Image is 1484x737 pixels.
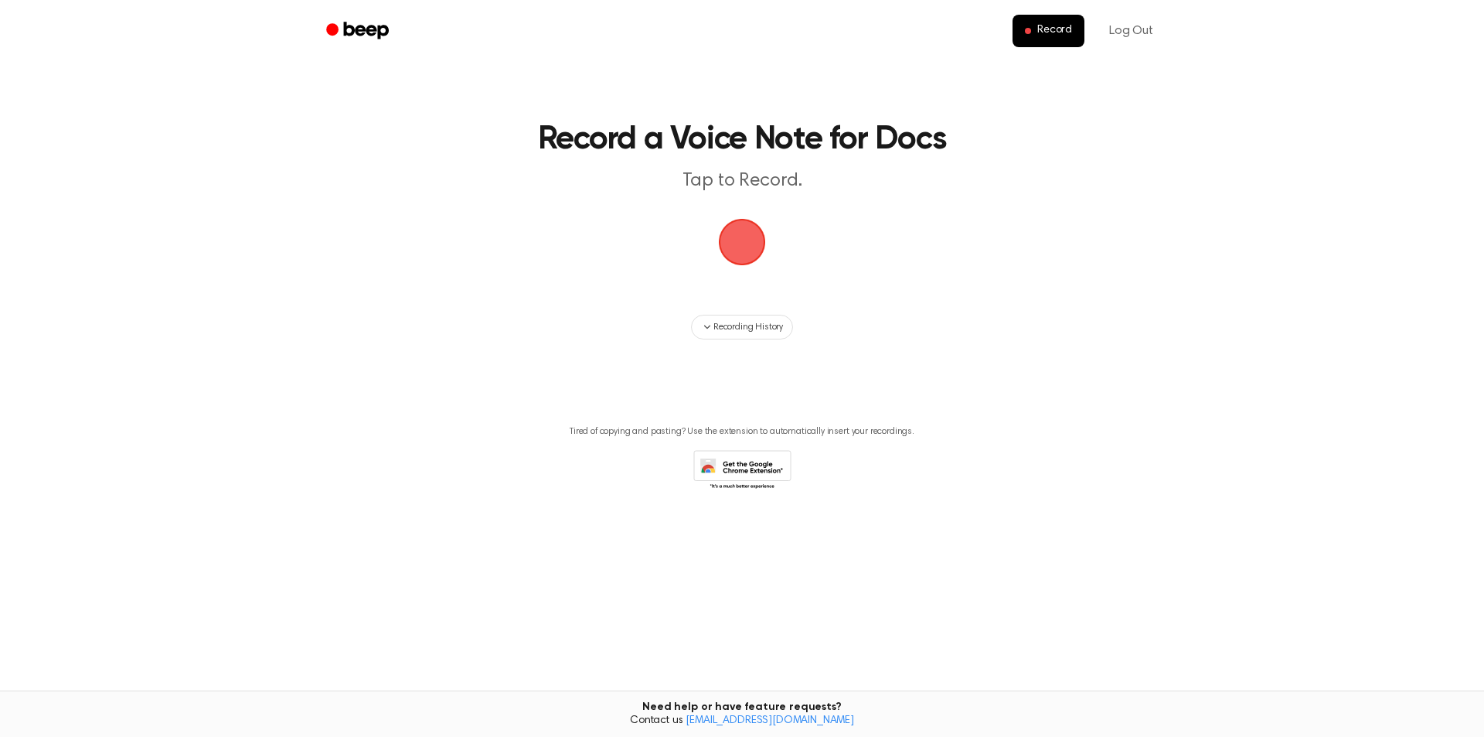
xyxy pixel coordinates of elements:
[686,715,854,726] a: [EMAIL_ADDRESS][DOMAIN_NAME]
[346,124,1138,156] h1: Record a Voice Note for Docs
[719,219,765,265] button: Beep Logo
[445,169,1039,194] p: Tap to Record.
[1094,12,1169,49] a: Log Out
[691,315,793,339] button: Recording History
[1037,24,1072,38] span: Record
[315,16,403,46] a: Beep
[713,320,783,334] span: Recording History
[570,426,914,438] p: Tired of copying and pasting? Use the extension to automatically insert your recordings.
[9,715,1475,728] span: Contact us
[1013,15,1084,47] button: Record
